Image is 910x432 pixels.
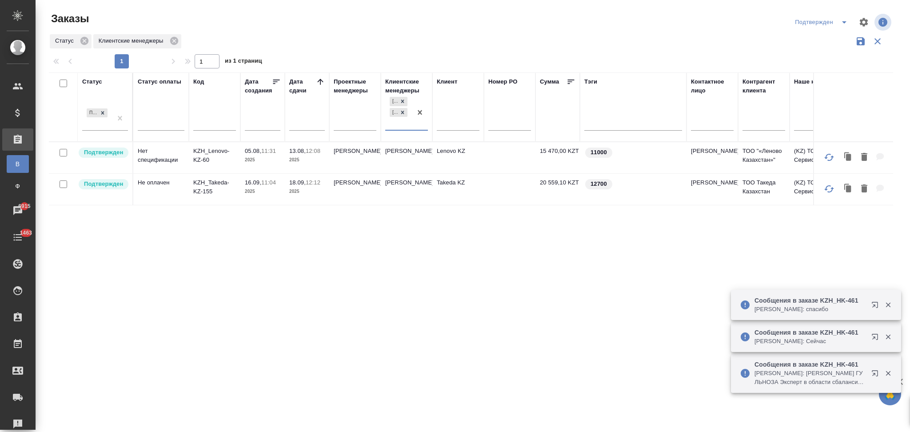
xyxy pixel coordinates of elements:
div: Сумма [540,77,559,86]
div: Дата сдачи [289,77,316,95]
button: Открыть в новой вкладке [866,328,887,349]
button: Сохранить фильтры [852,33,869,50]
div: Код [193,77,204,86]
div: [PERSON_NAME] [390,108,398,117]
button: Открыть в новой вкладке [866,364,887,386]
div: Наше юр. лицо [794,77,838,86]
p: [PERSON_NAME]: Сейчас [754,337,866,346]
div: Клиентские менеджеры [385,77,428,95]
td: [PERSON_NAME] [381,174,432,205]
td: 15 470,00 KZT [535,142,580,173]
a: Ф [7,177,29,195]
span: из 1 страниц [225,56,262,68]
p: 2025 [289,187,325,196]
a: В [7,155,29,173]
p: [PERSON_NAME]: [PERSON_NAME] ГУЛЬНОЗА Эксперт в области сбалансированного питания [754,369,866,387]
div: Клиентские менеджеры [93,34,181,48]
div: [PERSON_NAME] [390,97,398,106]
p: 2025 [245,156,280,164]
p: Подтвержден [84,180,123,188]
button: Обновить [818,178,840,200]
p: 05.08, [245,148,261,154]
p: Сообщения в заказе KZH_HK-461 [754,296,866,305]
td: (KZ) ТОО «Атлас Лэнгвидж Сервисез» [790,142,896,173]
td: Нет спецификации [133,142,189,173]
td: [PERSON_NAME] [686,142,738,173]
p: 11:04 [261,179,276,186]
div: Асланукова Сати, Кошербаева Назерке [389,107,408,118]
span: Ф [11,182,24,191]
span: Заказы [49,12,89,26]
span: 1463 [15,228,37,237]
p: Статус [55,36,77,45]
div: 11000 [584,147,682,159]
td: 20 559,10 KZT [535,174,580,205]
span: Посмотреть информацию [874,14,893,31]
div: Контактное лицо [691,77,734,95]
td: Не оплачен [133,174,189,205]
button: Удалить [857,148,872,167]
button: Клонировать [840,180,857,198]
div: Номер PO [488,77,517,86]
div: split button [793,15,853,29]
div: Асланукова Сати, Кошербаева Назерке [389,96,408,107]
span: Настроить таблицу [853,12,874,33]
p: ТОО Такеда Казахстан [742,178,785,196]
button: Закрыть [879,301,897,309]
p: Сообщения в заказе KZH_HK-461 [754,360,866,369]
p: 11000 [591,148,607,157]
p: Сообщения в заказе KZH_HK-461 [754,328,866,337]
button: Клонировать [840,148,857,167]
div: Подтвержден [86,108,108,119]
p: Клиентские менеджеры [99,36,167,45]
p: 11:31 [261,148,276,154]
div: Подтвержден [87,108,98,118]
div: Тэги [584,77,597,86]
div: Статус оплаты [138,77,181,86]
td: (KZ) ТОО «Атлас Лэнгвидж Сервисез» [790,174,896,205]
p: 12:08 [306,148,320,154]
p: ТОО "«Леново Казахстан»" [742,147,785,164]
p: 12700 [591,180,607,188]
button: Закрыть [879,333,897,341]
div: Выставляет КМ после уточнения всех необходимых деталей и получения согласия клиента на запуск. С ... [78,178,128,190]
div: Выставляет КМ после уточнения всех необходимых деталей и получения согласия клиента на запуск. С ... [78,147,128,159]
button: Открыть в новой вкладке [866,296,887,317]
button: Удалить [857,180,872,198]
a: 6915 [2,200,33,222]
span: В [11,160,24,168]
p: KZH_Lenovo-KZ-60 [193,147,236,164]
p: 2025 [289,156,325,164]
td: [PERSON_NAME] [381,142,432,173]
div: 12700 [584,178,682,190]
td: [PERSON_NAME] [686,174,738,205]
p: Lenovo KZ [437,147,479,156]
p: Takeda KZ [437,178,479,187]
p: [PERSON_NAME]: спасибо [754,305,866,314]
div: Дата создания [245,77,272,95]
div: Контрагент клиента [742,77,785,95]
td: [PERSON_NAME] [329,174,381,205]
div: Статус [50,34,92,48]
p: 12:12 [306,179,320,186]
button: Закрыть [879,369,897,377]
div: Клиент [437,77,457,86]
button: Обновить [818,147,840,168]
div: Проектные менеджеры [334,77,376,95]
p: 2025 [245,187,280,196]
button: Сбросить фильтры [869,33,886,50]
div: Статус [82,77,102,86]
p: KZH_Takeda-KZ-155 [193,178,236,196]
p: 13.08, [289,148,306,154]
td: [PERSON_NAME] [329,142,381,173]
p: 18.09, [289,179,306,186]
p: 16.09, [245,179,261,186]
span: 6915 [13,202,36,211]
a: 1463 [2,226,33,248]
p: Подтвержден [84,148,123,157]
